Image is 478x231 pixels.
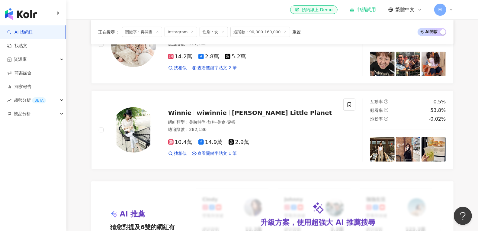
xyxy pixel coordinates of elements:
span: question-circle [384,99,388,104]
span: 5.2萬 [225,54,246,60]
span: 正在搜尋 ： [98,29,120,34]
div: 預約線上 Demo [295,7,332,13]
div: -0.02% [429,116,446,122]
span: 互動率 [370,99,383,104]
img: post-image [396,52,420,76]
div: BETA [32,97,46,103]
img: post-image [422,52,446,76]
span: 趨勢分析 [14,93,46,107]
span: 14.9萬 [198,139,223,145]
span: 14.2萬 [168,54,192,60]
img: post-image [422,137,446,162]
span: 查看關鍵字貼文 2 筆 [198,65,237,71]
img: post-image [370,52,395,76]
iframe: Help Scout Beacon - Open [454,207,472,225]
span: 2.8萬 [198,54,219,60]
a: 洞察報告 [7,84,31,90]
a: searchAI 找網紅 [7,29,33,35]
span: 漲粉率 [370,116,383,121]
a: 查看關鍵字貼文 1 筆 [192,151,237,157]
span: question-circle [384,117,388,121]
span: AI 推薦 [120,209,145,220]
div: 重置 [293,29,301,34]
span: 10.4萬 [168,139,192,145]
img: KOL Avatar [111,107,156,153]
span: 觀看率 [370,108,383,113]
span: 找相似 [174,65,187,71]
span: 穿搭 [227,120,236,125]
div: 升級方案，使用超強大 AI 推薦搜尋 [261,218,375,228]
div: 網紅類型 ： [168,119,336,125]
span: 競品分析 [14,107,31,121]
span: Winnie [168,109,192,116]
span: 美妝時尚 [189,120,206,125]
span: 繁體中文 [396,6,415,13]
a: 申請試用 [350,7,376,13]
a: KOL AvatarWinniewiwinnie[PERSON_NAME] Little Planet網紅類型：美妝時尚·飲料·美食·穿搭總追蹤數：282,18610.4萬14.9萬2.9萬找相... [91,91,454,169]
a: 找相似 [168,65,187,71]
span: Instagram [165,27,197,37]
img: post-image [396,137,420,162]
img: logo [5,8,37,20]
span: 追蹤數：90,000-160,000 [230,27,290,37]
div: 53.8% [431,107,446,114]
span: · [216,120,217,125]
span: wiwinnie [197,109,227,116]
a: 查看關鍵字貼文 2 筆 [192,65,237,71]
div: 0.5% [434,99,446,105]
span: 美食 [217,120,226,125]
span: 飲料 [207,120,216,125]
span: rise [7,98,11,102]
span: · [206,120,207,125]
span: 找相似 [174,151,187,157]
a: 找貼文 [7,43,27,49]
img: KOL Avatar [111,22,156,67]
span: 性別：女 [200,27,228,37]
span: [PERSON_NAME] Little Planet [232,109,332,116]
span: 關鍵字：再開團 [122,27,162,37]
span: 資源庫 [14,53,27,66]
span: · [226,120,227,125]
img: post-image [370,137,395,162]
span: 2.9萬 [229,139,249,145]
span: M [438,6,442,13]
a: 預約線上 Demo [290,5,337,14]
a: 找相似 [168,151,187,157]
span: question-circle [384,108,388,112]
div: 總追蹤數 ： 282,186 [168,127,336,133]
span: 查看關鍵字貼文 1 筆 [198,151,237,157]
a: 商案媒合 [7,70,31,76]
a: KOL Avataralien917❤ +0 米寶媽 ❤️網紅類型：親子·家庭·美食·醫療與健康·寵物總追蹤數：222,74214.2萬2.8萬5.2萬找相似查看關鍵字貼文 2 筆互動率ques... [91,5,454,84]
